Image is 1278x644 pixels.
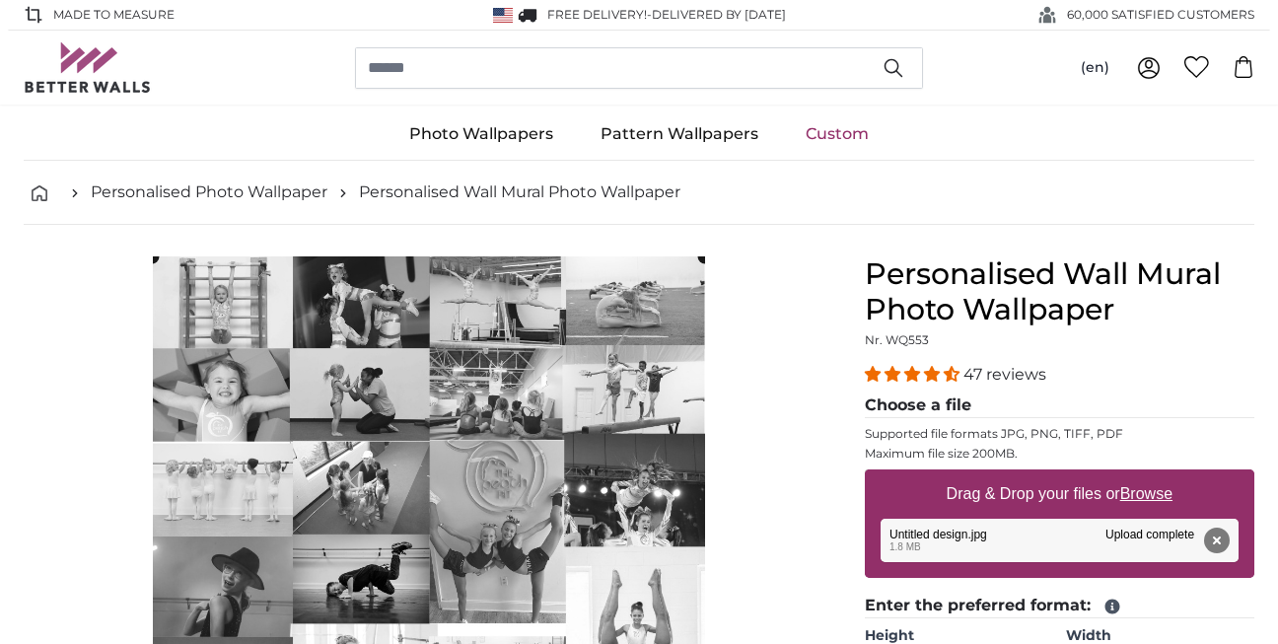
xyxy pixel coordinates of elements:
[865,365,963,384] span: 4.38 stars
[24,42,152,93] img: Betterwalls
[24,161,1254,225] nav: breadcrumbs
[865,394,1254,418] legend: Choose a file
[1120,485,1172,502] u: Browse
[53,6,175,24] span: Made to Measure
[782,108,892,160] a: Custom
[386,108,577,160] a: Photo Wallpapers
[865,256,1254,327] h1: Personalised Wall Mural Photo Wallpaper
[1065,50,1125,86] button: (en)
[963,365,1046,384] span: 47 reviews
[865,446,1254,462] p: Maximum file size 200MB.
[939,474,1180,514] label: Drag & Drop your files or
[547,7,647,22] span: FREE delivery!
[647,7,786,22] span: -
[865,594,1254,618] legend: Enter the preferred format:
[577,108,782,160] a: Pattern Wallpapers
[493,8,513,23] img: United States
[91,180,327,204] a: Personalised Photo Wallpaper
[865,426,1254,442] p: Supported file formats JPG, PNG, TIFF, PDF
[652,7,786,22] span: Delivered by [DATE]
[865,332,929,347] span: Nr. WQ553
[1067,6,1254,24] span: 60,000 SATISFIED CUSTOMERS
[359,180,680,204] a: Personalised Wall Mural Photo Wallpaper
